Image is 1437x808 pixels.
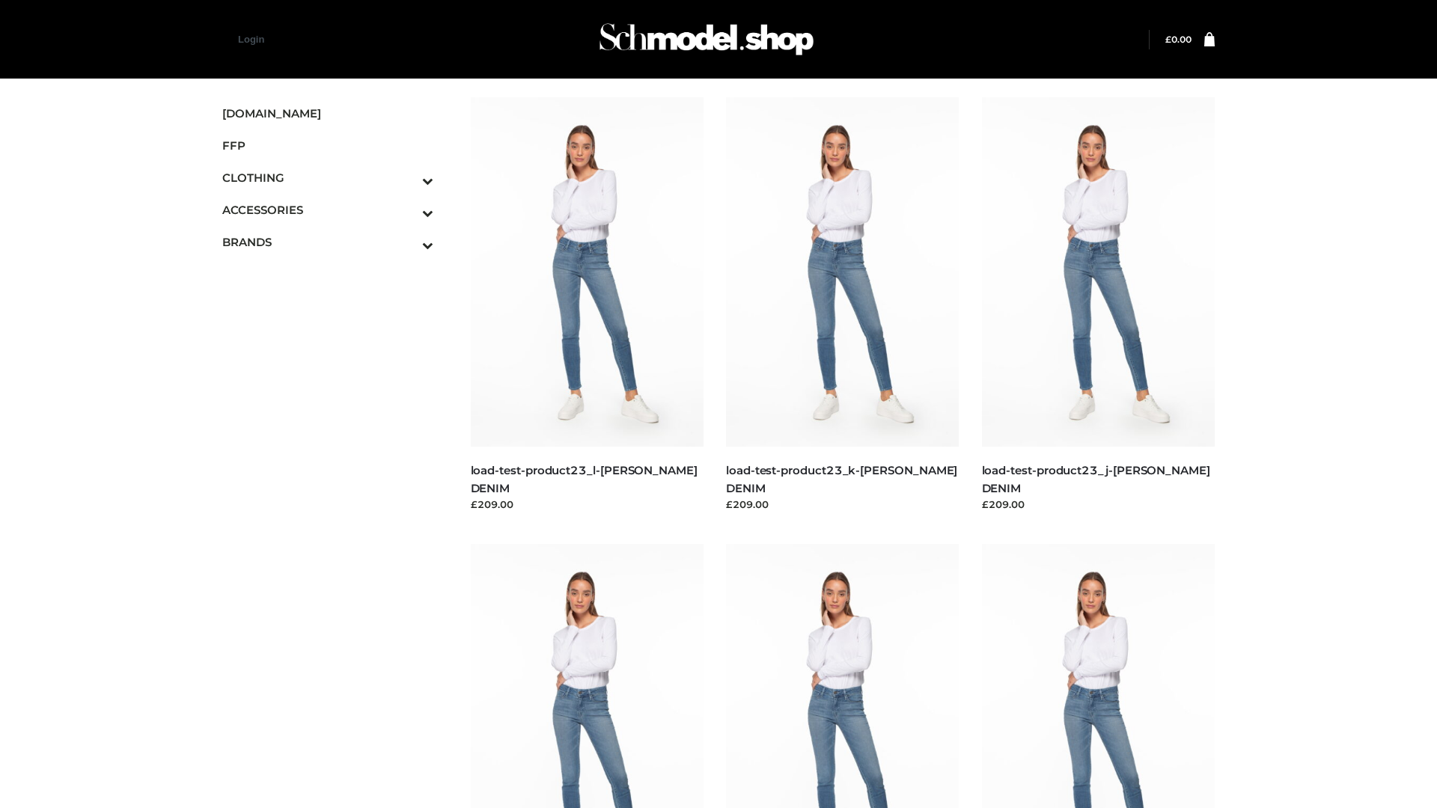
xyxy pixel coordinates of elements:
a: FFP [222,129,433,162]
button: Toggle Submenu [381,162,433,194]
span: FFP [222,137,433,154]
a: £0.00 [1165,34,1192,45]
span: [DOMAIN_NAME] [222,105,433,122]
div: £209.00 [982,497,1215,512]
span: CLOTHING [222,169,433,186]
a: load-test-product23_l-[PERSON_NAME] DENIM [471,463,698,495]
a: [DOMAIN_NAME] [222,97,433,129]
div: £209.00 [726,497,959,512]
a: ACCESSORIESToggle Submenu [222,194,433,226]
span: ACCESSORIES [222,201,433,218]
button: Toggle Submenu [381,226,433,258]
bdi: 0.00 [1165,34,1192,45]
span: £ [1165,34,1171,45]
a: CLOTHINGToggle Submenu [222,162,433,194]
button: Toggle Submenu [381,194,433,226]
span: BRANDS [222,233,433,251]
div: £209.00 [471,497,704,512]
img: Schmodel Admin 964 [594,10,819,69]
a: load-test-product23_k-[PERSON_NAME] DENIM [726,463,957,495]
a: load-test-product23_j-[PERSON_NAME] DENIM [982,463,1210,495]
a: Login [238,34,264,45]
a: BRANDSToggle Submenu [222,226,433,258]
